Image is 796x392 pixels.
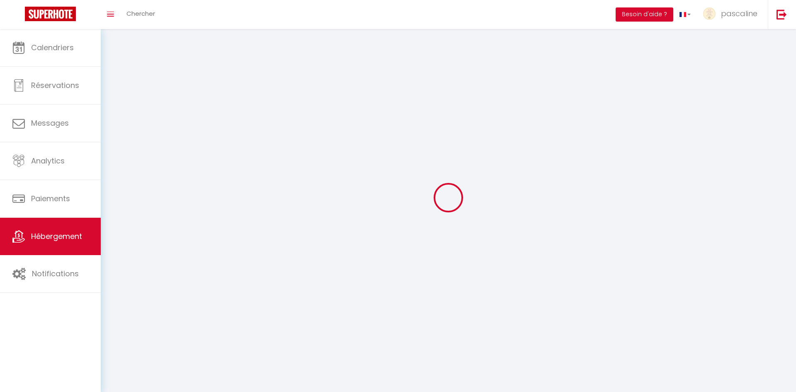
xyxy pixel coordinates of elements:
button: Ouvrir le widget de chat LiveChat [7,3,32,28]
span: Messages [31,118,69,128]
span: Chercher [126,9,155,18]
button: Besoin d'aide ? [616,7,673,22]
span: Notifications [32,268,79,279]
img: logout [777,9,787,19]
span: Réservations [31,80,79,90]
span: Calendriers [31,42,74,53]
span: Analytics [31,156,65,166]
img: Super Booking [25,7,76,21]
img: ... [703,7,716,20]
span: Paiements [31,193,70,204]
span: pascaline [721,8,757,19]
span: Hébergement [31,231,82,241]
